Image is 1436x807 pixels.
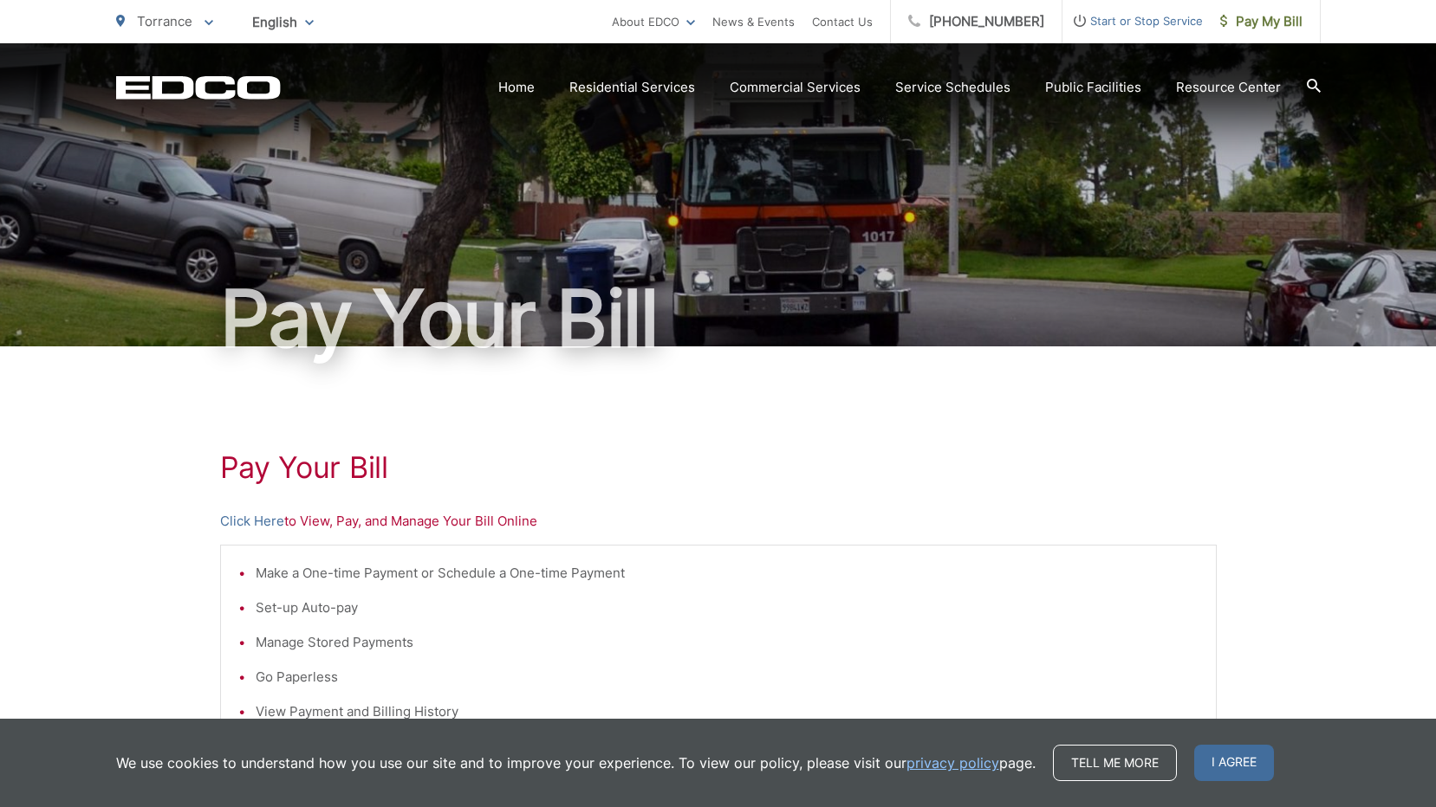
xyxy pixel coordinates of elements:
a: Click Here [220,511,284,532]
a: About EDCO [612,11,695,32]
p: We use cookies to understand how you use our site and to improve your experience. To view our pol... [116,752,1036,773]
a: Resource Center [1176,77,1281,98]
li: View Payment and Billing History [256,701,1199,722]
h1: Pay Your Bill [116,275,1321,362]
span: Pay My Bill [1220,11,1303,32]
h1: Pay Your Bill [220,450,1217,485]
a: EDCD logo. Return to the homepage. [116,75,281,100]
a: Public Facilities [1045,77,1141,98]
a: Service Schedules [895,77,1010,98]
a: Tell me more [1053,745,1177,781]
li: Make a One-time Payment or Schedule a One-time Payment [256,563,1199,584]
a: privacy policy [906,752,999,773]
li: Go Paperless [256,667,1199,688]
li: Manage Stored Payments [256,632,1199,653]
a: Commercial Services [730,77,861,98]
a: Residential Services [569,77,695,98]
li: Set-up Auto-pay [256,597,1199,618]
a: Home [498,77,535,98]
span: I agree [1194,745,1274,781]
span: Torrance [137,13,192,29]
a: News & Events [712,11,795,32]
p: to View, Pay, and Manage Your Bill Online [220,511,1217,532]
span: English [239,7,327,37]
a: Contact Us [812,11,873,32]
